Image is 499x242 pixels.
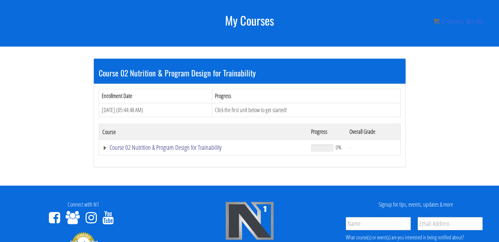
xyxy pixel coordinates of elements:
[99,124,308,140] th: Course
[5,201,161,208] h4: Connect with N1
[433,18,483,25] a: 0 items: $0.00
[102,144,305,151] a: Course 02 Nutrition & Program Design for Trainability
[447,18,464,25] span: items:
[212,103,400,117] td: Click the first unit below to get started!
[338,201,494,208] h4: Signup for tips, events, updates & more
[441,18,445,25] span: 0
[466,18,483,25] bdi: 0.00
[99,69,401,77] h3: Course 02 Nutrition & Program Design for Trainability
[433,18,440,25] img: icon11.png
[212,89,400,103] th: Progress
[346,217,411,230] input: Name
[346,124,400,140] th: Overall Grade
[99,89,212,103] th: Enrollment Date
[336,144,342,151] span: 0%
[346,233,483,241] div: What course(s) or event(s) are you interested in being notified about?
[346,140,400,155] td: -
[418,217,483,230] input: Email Address
[308,124,346,140] th: Progress
[99,103,212,117] td: [DATE] (05:44:48 AM)
[466,18,470,25] span: $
